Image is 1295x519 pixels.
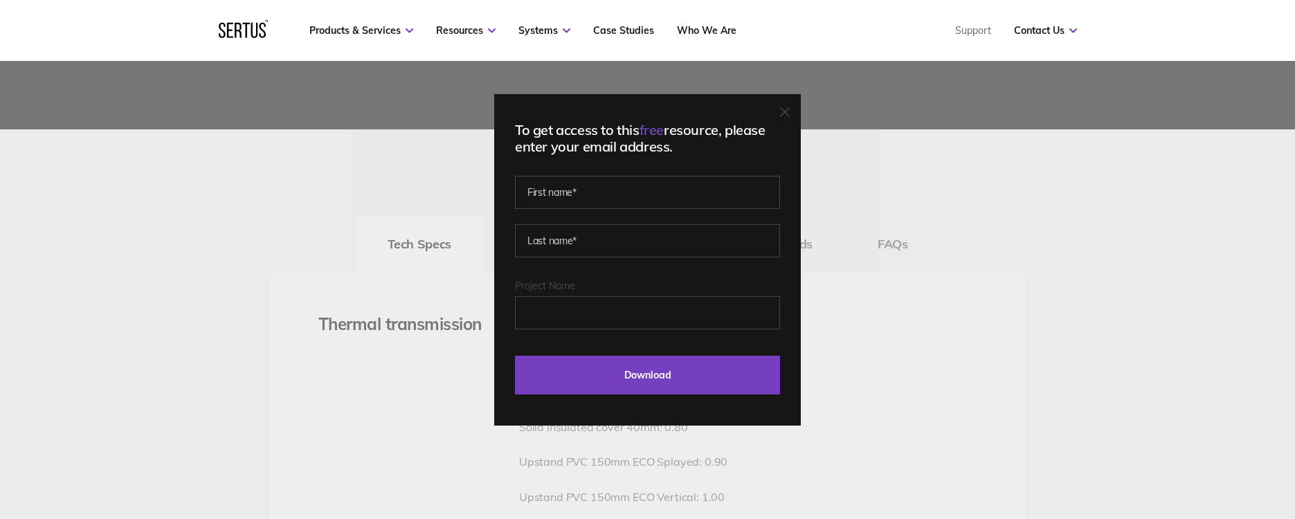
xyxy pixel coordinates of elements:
[677,24,736,37] a: Who We Are
[955,24,991,37] a: Support
[309,24,413,37] a: Products & Services
[515,224,780,257] input: Last name*
[1046,358,1295,519] iframe: Chat Widget
[436,24,496,37] a: Resources
[593,24,654,37] a: Case Studies
[515,356,780,394] input: Download
[640,121,664,138] span: free
[515,122,780,155] div: To get access to this resource, please enter your email address.
[518,24,570,37] a: Systems
[515,176,780,209] input: First name*
[515,280,575,292] span: Project Name
[1014,24,1077,37] a: Contact Us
